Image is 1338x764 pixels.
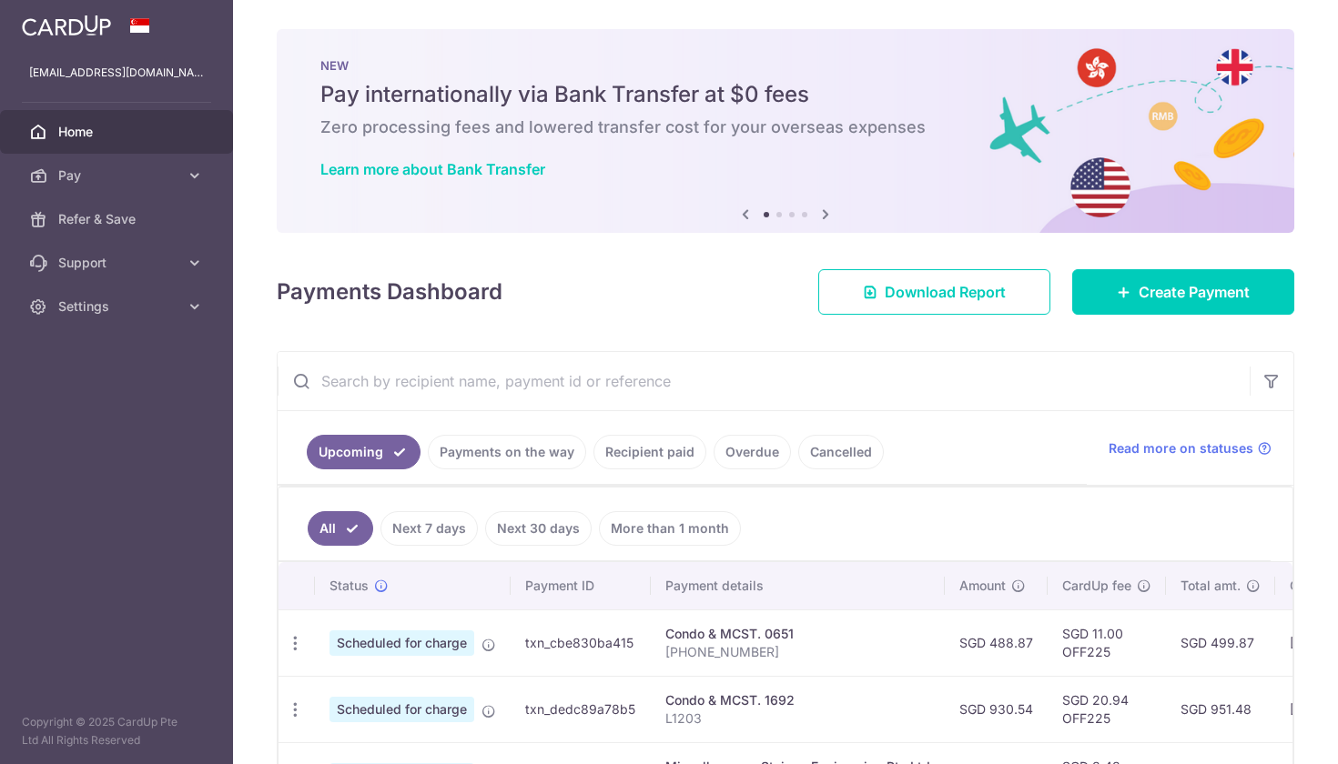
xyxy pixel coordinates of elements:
span: CardUp fee [1062,577,1131,595]
span: Refer & Save [58,210,178,228]
a: Read more on statuses [1109,439,1272,457]
span: Total amt. [1181,577,1241,595]
td: SGD 11.00 OFF225 [1048,609,1166,676]
p: [PHONE_NUMBER] [665,643,930,661]
a: Payments on the way [428,435,586,469]
td: SGD 20.94 OFF225 [1048,676,1166,742]
span: Amount [959,577,1006,595]
input: Search by recipient name, payment id or reference [278,352,1250,410]
div: Condo & MCST. 1692 [665,691,930,709]
span: Support [58,254,178,272]
span: Pay [58,166,178,185]
th: Payment details [651,562,945,609]
a: Download Report [818,269,1050,315]
span: Download Report [885,281,1006,303]
span: Settings [58,297,178,316]
span: Create Payment [1139,281,1250,303]
span: Read more on statuses [1109,439,1253,457]
a: Create Payment [1072,269,1294,315]
td: SGD 499.87 [1166,609,1275,676]
a: Cancelled [798,435,884,469]
td: SGD 930.54 [945,676,1048,742]
a: More than 1 month [599,511,741,546]
span: Scheduled for charge [329,697,474,722]
td: SGD 488.87 [945,609,1048,676]
h5: Pay internationally via Bank Transfer at $0 fees [320,80,1251,109]
p: NEW [320,58,1251,73]
th: Payment ID [511,562,651,609]
span: Status [329,577,369,595]
a: Recipient paid [593,435,706,469]
p: [EMAIL_ADDRESS][DOMAIN_NAME] [29,64,204,82]
div: Condo & MCST. 0651 [665,625,930,643]
td: txn_dedc89a78b5 [511,676,651,742]
h6: Zero processing fees and lowered transfer cost for your overseas expenses [320,116,1251,138]
a: Next 30 days [485,511,592,546]
span: Home [58,123,178,141]
img: Bank transfer banner [277,29,1294,233]
a: Upcoming [307,435,421,469]
h4: Payments Dashboard [277,276,502,308]
td: txn_cbe830ba415 [511,609,651,676]
img: CardUp [22,15,111,36]
td: SGD 951.48 [1166,676,1275,742]
a: Overdue [714,435,791,469]
a: All [308,511,373,546]
a: Next 7 days [380,511,478,546]
p: L1203 [665,709,930,728]
a: Learn more about Bank Transfer [320,160,545,178]
span: Scheduled for charge [329,630,474,656]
